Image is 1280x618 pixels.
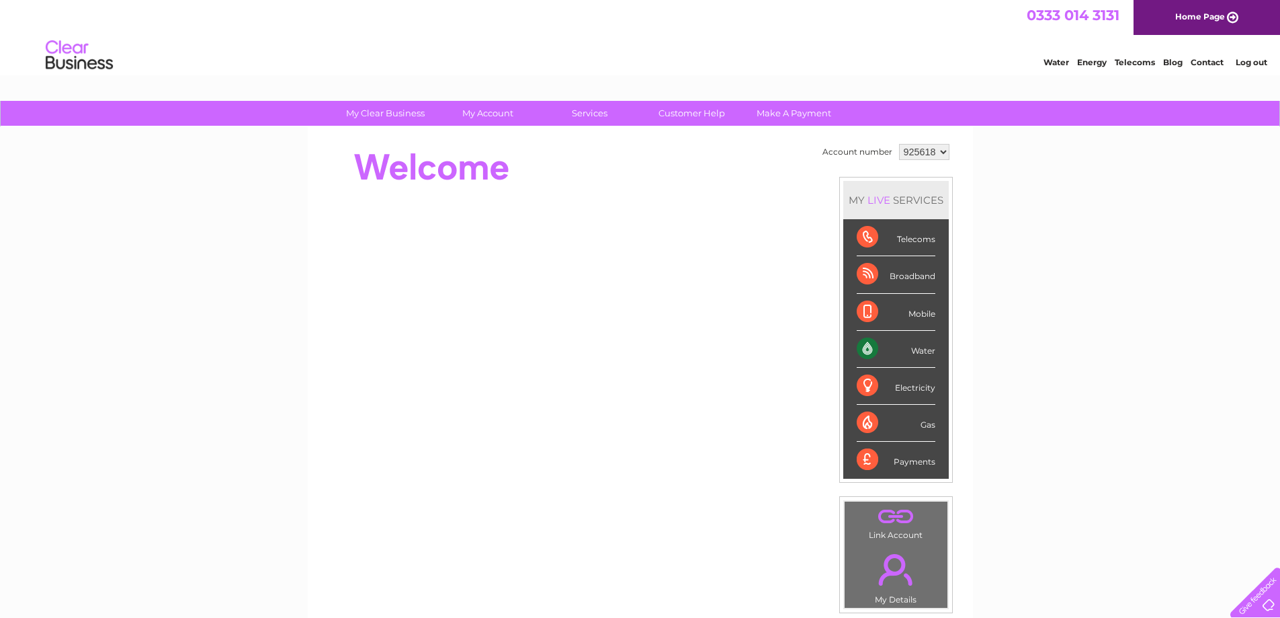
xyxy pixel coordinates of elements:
[857,405,935,442] div: Gas
[330,101,441,126] a: My Clear Business
[1191,57,1224,67] a: Contact
[738,101,849,126] a: Make A Payment
[1043,57,1069,67] a: Water
[432,101,543,126] a: My Account
[844,543,948,609] td: My Details
[1077,57,1107,67] a: Energy
[45,35,114,76] img: logo.png
[857,331,935,368] div: Water
[844,501,948,543] td: Link Account
[1163,57,1183,67] a: Blog
[819,141,896,163] td: Account number
[857,368,935,405] div: Electricity
[843,181,949,219] div: MY SERVICES
[534,101,645,126] a: Services
[848,505,944,529] a: .
[323,7,958,65] div: Clear Business is a trading name of Verastar Limited (registered in [GEOGRAPHIC_DATA] No. 3667643...
[848,546,944,593] a: .
[1115,57,1155,67] a: Telecoms
[1236,57,1267,67] a: Log out
[1027,7,1119,24] a: 0333 014 3131
[857,219,935,256] div: Telecoms
[636,101,747,126] a: Customer Help
[857,256,935,293] div: Broadband
[865,194,893,206] div: LIVE
[857,442,935,478] div: Payments
[857,294,935,331] div: Mobile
